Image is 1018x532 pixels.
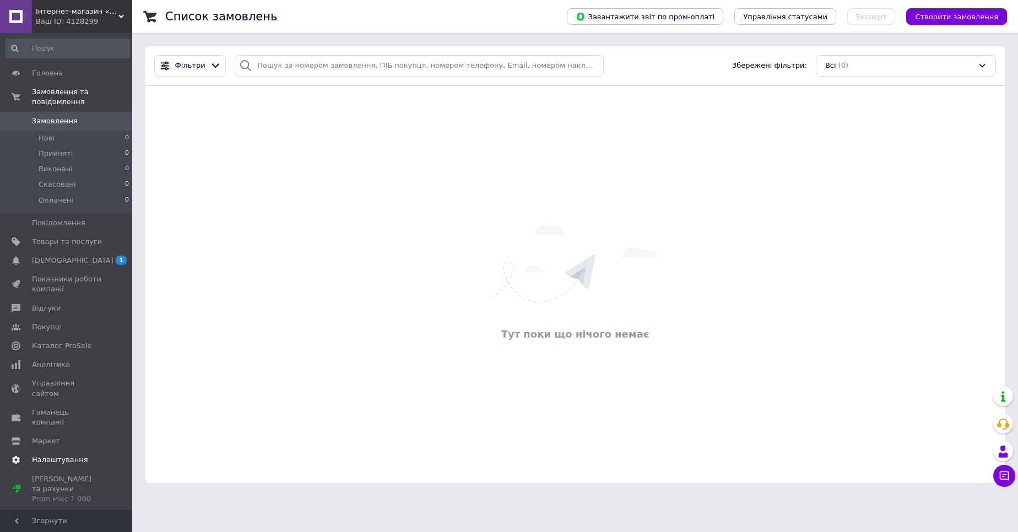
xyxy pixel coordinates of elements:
[32,474,102,504] span: [PERSON_NAME] та рахунки
[743,13,827,21] span: Управління статусами
[39,196,73,205] span: Оплачені
[915,13,998,21] span: Створити замовлення
[165,10,277,23] h1: Список замовлень
[576,12,714,21] span: Завантажити звіт по пром-оплаті
[32,322,62,332] span: Покупці
[825,61,836,71] span: Всі
[32,408,102,427] span: Гаманець компанії
[32,494,102,504] div: Prom мікс 1 000
[906,8,1007,25] button: Створити замовлення
[32,87,132,107] span: Замовлення та повідомлення
[6,39,130,58] input: Пошук
[32,360,70,370] span: Аналітика
[125,164,129,174] span: 0
[732,61,807,71] span: Збережені фільтри:
[32,455,88,465] span: Налаштування
[32,237,102,247] span: Товари та послуги
[993,465,1015,487] button: Чат з покупцем
[32,274,102,294] span: Показники роботи компанії
[36,7,118,17] span: Інтернет-магазин «Подаруй собі»
[39,180,76,189] span: Скасовані
[235,55,604,77] input: Пошук за номером замовлення, ПІБ покупця, номером телефону, Email, номером накладної
[175,61,205,71] span: Фільтри
[32,218,85,228] span: Повідомлення
[32,378,102,398] span: Управління сайтом
[125,196,129,205] span: 0
[32,116,78,126] span: Замовлення
[36,17,132,26] div: Ваш ID: 4128299
[39,133,55,143] span: Нові
[567,8,723,25] button: Завантажити звіт по пром-оплаті
[32,341,91,351] span: Каталог ProSale
[32,303,61,313] span: Відгуки
[734,8,836,25] button: Управління статусами
[32,436,60,446] span: Маркет
[32,256,113,265] span: [DEMOGRAPHIC_DATA]
[116,256,127,265] span: 1
[125,149,129,159] span: 0
[895,12,1007,20] a: Створити замовлення
[125,133,129,143] span: 0
[32,68,63,78] span: Головна
[39,149,73,159] span: Прийняті
[838,61,848,69] span: (0)
[151,327,999,341] div: Тут поки що нічого немає
[39,164,73,174] span: Виконані
[125,180,129,189] span: 0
